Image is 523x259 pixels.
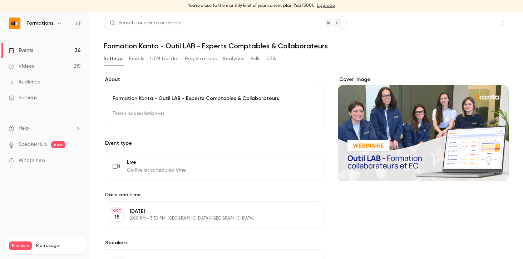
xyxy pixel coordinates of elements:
section: Cover image [338,76,509,181]
div: Settings [9,94,37,101]
div: Audience [9,78,40,86]
span: Help [19,125,29,132]
button: UTM builder [150,53,179,64]
label: Speakers [104,239,324,246]
div: OCT [110,208,123,213]
p: Formation Kanta - Outil LAB - Experts Comptables & Collaborateurs [113,95,315,102]
span: Plan usage [36,243,80,249]
p: There's no description yet [113,108,315,119]
span: Go live at scheduled time [127,167,186,174]
button: Polls [250,53,261,64]
p: [DATE] [130,208,286,215]
span: Live [127,159,186,166]
li: help-dropdown-opener [9,125,81,132]
h6: Formations [26,20,54,27]
button: CTA [266,53,276,64]
h1: Formation Kanta - Outil LAB - Experts Comptables & Collaborateurs [104,42,509,50]
button: Share [463,16,492,30]
p: Event type [104,140,324,147]
a: SpeakerHub [19,141,47,148]
div: Videos [9,63,34,70]
button: Emails [129,53,144,64]
button: Settings [104,53,123,64]
div: Events [9,47,33,54]
iframe: Noticeable Trigger [72,158,81,164]
button: Registrations [185,53,217,64]
label: Date and time [104,191,324,198]
img: Formations [9,18,20,29]
span: Premium [9,241,32,250]
p: 2:00 PM - 3:30 PM, [GEOGRAPHIC_DATA]/[GEOGRAPHIC_DATA] [130,216,286,221]
button: Analytics [222,53,245,64]
p: 15 [114,214,119,221]
label: About [104,76,324,83]
a: Upgrade [317,3,335,9]
span: What's new [19,157,45,164]
div: Search for videos or events [110,19,181,27]
label: Cover image [338,76,509,83]
span: new [51,141,65,148]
